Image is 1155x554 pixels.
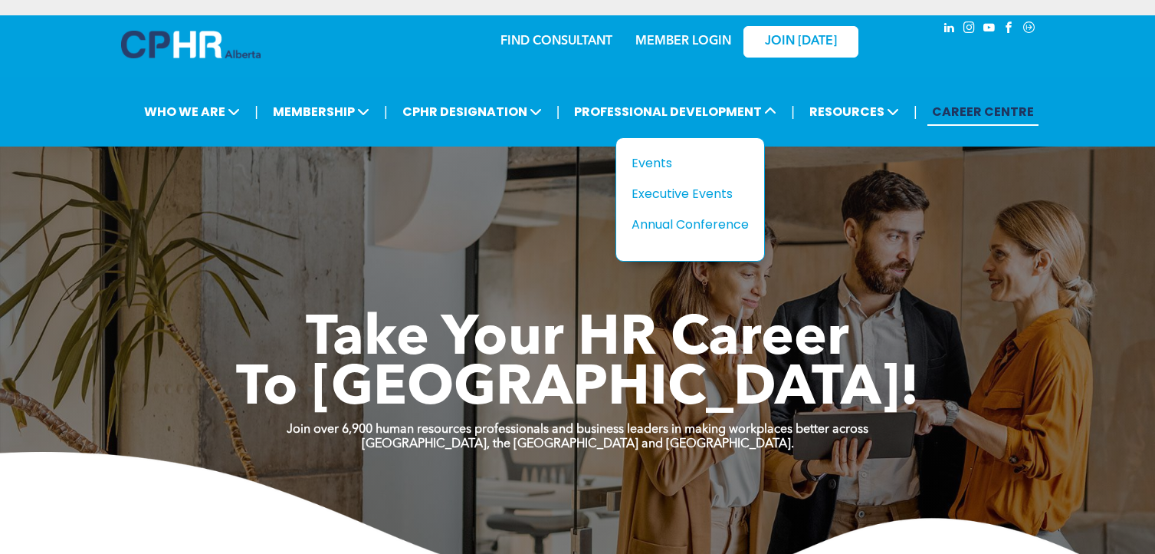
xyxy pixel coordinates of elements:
[121,31,261,58] img: A blue and white logo for cp alberta
[632,215,737,234] div: Annual Conference
[632,184,737,203] div: Executive Events
[500,35,612,48] a: FIND CONSULTANT
[791,96,795,127] li: |
[632,153,749,173] a: Events
[268,97,374,126] span: MEMBERSHIP
[1001,19,1018,40] a: facebook
[765,35,837,49] span: JOIN [DATE]
[384,96,388,127] li: |
[927,97,1039,126] a: CAREER CENTRE
[236,362,920,417] span: To [GEOGRAPHIC_DATA]!
[632,215,749,234] a: Annual Conference
[1021,19,1038,40] a: Social network
[941,19,958,40] a: linkedin
[362,438,794,450] strong: [GEOGRAPHIC_DATA], the [GEOGRAPHIC_DATA] and [GEOGRAPHIC_DATA].
[914,96,917,127] li: |
[306,312,849,368] span: Take Your HR Career
[287,424,868,436] strong: Join over 6,900 human resources professionals and business leaders in making workplaces better ac...
[805,97,904,126] span: RESOURCES
[981,19,998,40] a: youtube
[632,184,749,203] a: Executive Events
[398,97,546,126] span: CPHR DESIGNATION
[556,96,560,127] li: |
[632,153,737,173] div: Events
[961,19,978,40] a: instagram
[254,96,258,127] li: |
[569,97,781,126] span: PROFESSIONAL DEVELOPMENT
[635,35,731,48] a: MEMBER LOGIN
[743,26,858,58] a: JOIN [DATE]
[139,97,244,126] span: WHO WE ARE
